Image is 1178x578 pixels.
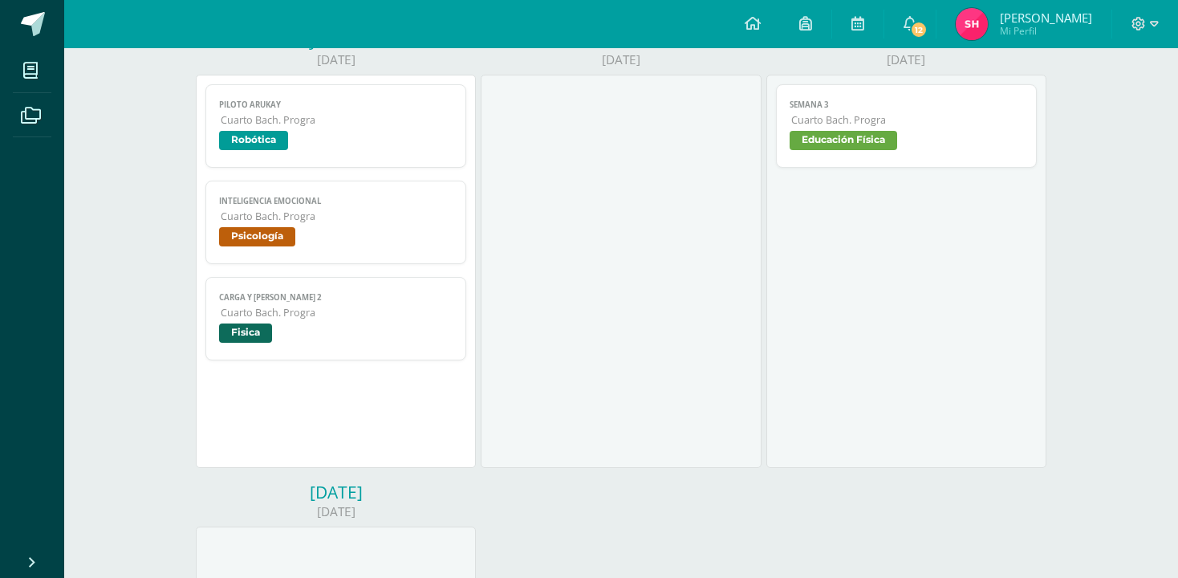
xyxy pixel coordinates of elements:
div: [DATE] [196,503,476,520]
span: [PERSON_NAME] [1000,10,1092,26]
span: Educación Física [790,131,897,150]
span: Psicología [219,227,295,246]
div: [DATE] [196,481,476,503]
span: 12 [910,21,928,39]
span: Mi Perfil [1000,24,1092,38]
a: Carga y [PERSON_NAME] 2Cuarto Bach. PrograFisica [205,277,466,360]
img: 047348511758a6df144170e077762e2f.png [956,8,988,40]
span: Cuarto Bach. Progra [791,113,1023,127]
span: Carga y [PERSON_NAME] 2 [219,292,453,303]
span: Cuarto Bach. Progra [221,113,453,127]
a: Piloto ArukayCuarto Bach. PrograRobótica [205,84,466,168]
span: Piloto Arukay [219,100,453,110]
a: Semana 3Cuarto Bach. PrograEducación Física [776,84,1037,168]
span: Cuarto Bach. Progra [221,306,453,320]
div: [DATE] [196,51,476,68]
span: Inteligencia emocional [219,196,453,206]
span: Cuarto Bach. Progra [221,210,453,223]
span: Robótica [219,131,288,150]
div: [DATE] [766,51,1046,68]
span: Semana 3 [790,100,1023,110]
a: Inteligencia emocionalCuarto Bach. PrograPsicología [205,181,466,264]
span: Fisica [219,324,272,343]
div: [DATE] [481,51,761,68]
